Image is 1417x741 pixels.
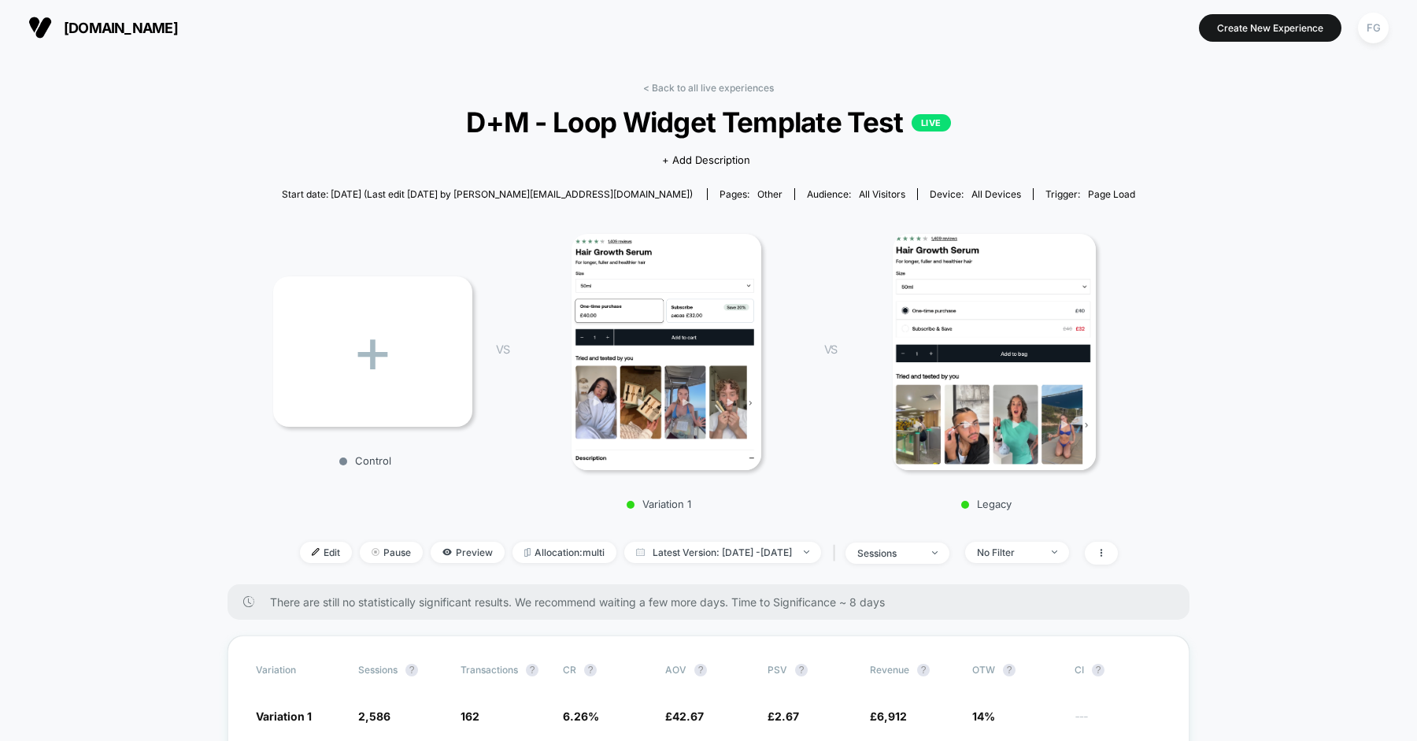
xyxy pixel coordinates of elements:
span: 6,912 [877,710,907,723]
span: Start date: [DATE] (Last edit [DATE] by [PERSON_NAME][EMAIL_ADDRESS][DOMAIN_NAME]) [282,188,693,200]
button: ? [1003,664,1016,676]
div: FG [1358,13,1389,43]
img: Variation 1 main [572,234,761,470]
div: Audience: [807,188,905,200]
a: < Back to all live experiences [643,82,774,94]
span: PSV [768,664,787,676]
div: No Filter [977,546,1040,558]
span: Device: [917,188,1033,200]
span: + Add Description [662,153,750,169]
span: Revenue [870,664,909,676]
span: | [829,542,845,565]
p: LIVE [912,114,951,132]
span: other [757,188,782,200]
button: ? [584,664,597,676]
span: VS [824,343,837,356]
span: Preview [431,542,505,563]
img: Legacy main [893,234,1096,470]
span: CI [1075,664,1161,676]
span: All Visitors [859,188,905,200]
button: ? [694,664,707,676]
img: end [804,550,809,554]
img: end [372,548,379,556]
button: FG [1353,12,1393,44]
span: AOV [665,664,686,676]
p: Legacy [853,498,1120,510]
span: 6.26 % [563,710,599,723]
p: Control [265,454,464,467]
img: end [1052,550,1057,554]
span: Page Load [1088,188,1135,200]
span: 2.67 [775,710,799,723]
button: Create New Experience [1199,14,1341,42]
button: ? [405,664,418,676]
span: Allocation: multi [512,542,616,563]
div: sessions [857,547,920,559]
span: --- [1075,712,1161,724]
span: VS [496,343,509,356]
img: edit [312,548,320,556]
span: OTW [972,664,1059,676]
span: Edit [300,542,352,563]
button: ? [795,664,808,676]
img: calendar [636,548,645,556]
div: + [273,276,472,427]
span: There are still no statistically significant results. We recommend waiting a few more days . Time... [270,595,1158,609]
span: Transactions [461,664,518,676]
span: 2,586 [358,710,390,723]
span: Sessions [358,664,398,676]
button: ? [526,664,538,676]
p: Variation 1 [525,498,793,510]
div: Pages: [720,188,782,200]
img: Visually logo [28,16,52,39]
span: £ [665,710,704,723]
img: end [932,551,938,554]
span: CR [563,664,576,676]
span: [DOMAIN_NAME] [64,20,178,36]
span: 14% [972,710,995,723]
div: Trigger: [1045,188,1135,200]
span: Pause [360,542,423,563]
span: £ [768,710,799,723]
span: 162 [461,710,479,723]
button: ? [1092,664,1104,676]
span: Variation 1 [256,710,312,723]
span: 42.67 [672,710,704,723]
span: Latest Version: [DATE] - [DATE] [624,542,821,563]
img: rebalance [524,548,531,557]
button: ? [917,664,930,676]
button: [DOMAIN_NAME] [24,15,183,40]
span: Variation [256,664,342,676]
span: all devices [971,188,1021,200]
span: £ [870,710,907,723]
span: D+M - Loop Widget Template Test [317,106,1101,139]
